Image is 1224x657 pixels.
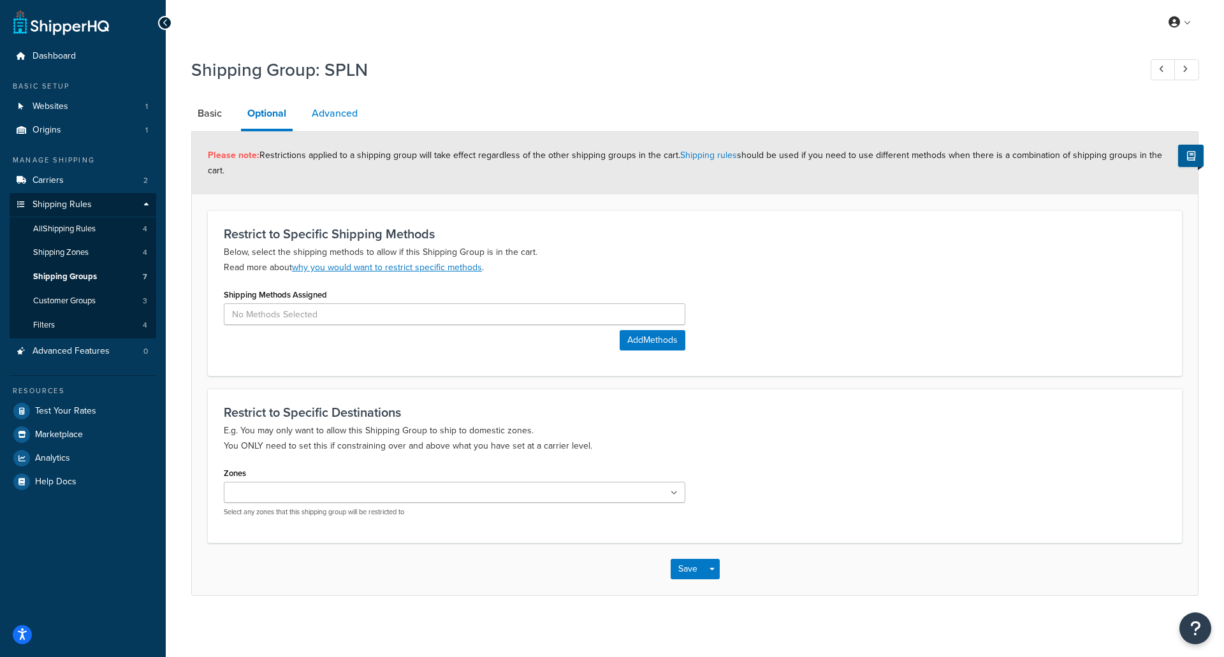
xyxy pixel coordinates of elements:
h3: Restrict to Specific Destinations [224,405,1166,419]
span: 4 [143,320,147,331]
a: Advanced Features0 [10,340,156,363]
a: Carriers2 [10,169,156,192]
button: Open Resource Center [1179,612,1211,644]
li: Shipping Zones [10,241,156,264]
span: 2 [143,175,148,186]
span: Shipping Rules [33,199,92,210]
label: Zones [224,468,246,478]
a: Optional [241,98,293,131]
div: Basic Setup [10,81,156,92]
span: 1 [145,125,148,136]
span: Help Docs [35,477,76,487]
span: 0 [143,346,148,357]
a: Filters4 [10,314,156,337]
a: Next Record [1174,59,1199,80]
a: Basic [191,98,228,129]
button: Show Help Docs [1178,145,1204,167]
li: Filters [10,314,156,337]
a: Help Docs [10,470,156,493]
li: Websites [10,95,156,119]
span: 4 [143,247,147,258]
span: 4 [143,224,147,235]
span: Dashboard [33,51,76,62]
a: Origins1 [10,119,156,142]
div: Manage Shipping [10,155,156,166]
a: Shipping rules [680,148,737,162]
a: Advanced [305,98,364,129]
span: All Shipping Rules [33,224,96,235]
a: Analytics [10,447,156,470]
div: Resources [10,386,156,396]
span: Analytics [35,453,70,464]
a: Shipping Zones4 [10,241,156,264]
li: Origins [10,119,156,142]
h3: Restrict to Specific Shipping Methods [224,227,1166,241]
span: Origins [33,125,61,136]
a: why you would want to restrict specific methods [292,261,482,274]
p: Select any zones that this shipping group will be restricted to [224,507,685,517]
span: 1 [145,101,148,112]
li: Customer Groups [10,289,156,313]
strong: Please note: [208,148,259,162]
li: Shipping Rules [10,193,156,338]
span: Restrictions applied to a shipping group will take effect regardless of the other shipping groups... [208,148,1162,177]
button: Save [671,559,705,579]
span: Marketplace [35,430,83,440]
a: Dashboard [10,45,156,68]
input: No Methods Selected [224,303,685,325]
span: Websites [33,101,68,112]
span: Advanced Features [33,346,110,357]
a: Marketplace [10,423,156,446]
span: Customer Groups [33,296,96,307]
a: Shipping Rules [10,193,156,217]
span: Shipping Zones [33,247,89,258]
li: Carriers [10,169,156,192]
h1: Shipping Group: SPLN [191,57,1127,82]
a: Previous Record [1151,59,1176,80]
a: Shipping Groups7 [10,265,156,289]
p: Below, select the shipping methods to allow if this Shipping Group is in the cart. Read more about . [224,245,1166,275]
span: 7 [143,271,147,282]
p: E.g. You may only want to allow this Shipping Group to ship to domestic zones. You ONLY need to s... [224,423,1166,454]
span: Shipping Groups [33,271,97,282]
label: Shipping Methods Assigned [224,290,327,300]
li: Shipping Groups [10,265,156,289]
li: Advanced Features [10,340,156,363]
button: AddMethods [620,330,685,350]
span: 3 [143,296,147,307]
a: AllShipping Rules4 [10,217,156,241]
span: Test Your Rates [35,406,96,417]
a: Websites1 [10,95,156,119]
a: Test Your Rates [10,400,156,422]
span: Carriers [33,175,64,186]
span: Filters [33,320,55,331]
a: Customer Groups3 [10,289,156,313]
